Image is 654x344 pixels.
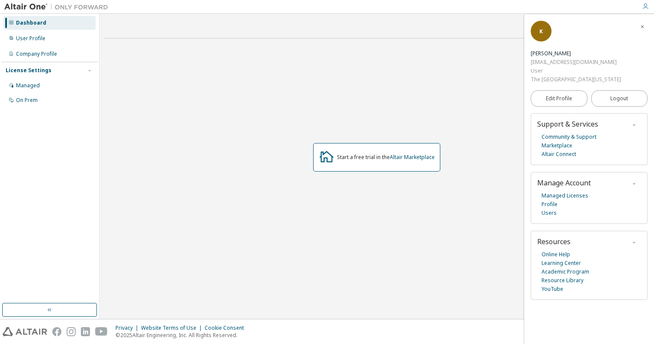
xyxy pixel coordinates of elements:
[542,141,572,150] a: Marketplace
[67,327,76,336] img: instagram.svg
[542,250,570,259] a: Online Help
[542,259,581,268] a: Learning Center
[52,327,61,336] img: facebook.svg
[542,133,596,141] a: Community & Support
[542,268,589,276] a: Academic Program
[337,154,435,161] div: Start a free trial in the
[537,237,571,246] span: Resources
[542,150,576,159] a: Altair Connect
[115,331,249,339] p: © 2025 Altair Engineering, Inc. All Rights Reserved.
[531,67,621,75] div: User
[591,90,648,107] button: Logout
[141,325,205,331] div: Website Terms of Use
[531,49,621,58] div: Kush Pavlicek
[16,97,38,104] div: On Prem
[610,94,628,103] span: Logout
[537,119,598,129] span: Support & Services
[539,28,543,35] span: K
[542,285,563,293] a: YouTube
[81,327,90,336] img: linkedin.svg
[531,58,621,67] div: [EMAIL_ADDRESS][DOMAIN_NAME]
[537,178,591,188] span: Manage Account
[115,325,141,331] div: Privacy
[16,35,45,42] div: User Profile
[546,95,572,102] span: Edit Profile
[531,90,587,107] a: Edit Profile
[16,82,40,89] div: Managed
[16,51,57,57] div: Company Profile
[390,153,435,161] a: Altair Marketplace
[3,327,47,336] img: altair_logo.svg
[6,67,51,74] div: License Settings
[16,19,46,26] div: Dashboard
[542,209,557,217] a: Users
[95,327,108,336] img: youtube.svg
[205,325,249,331] div: Cookie Consent
[531,75,621,84] div: The [GEOGRAPHIC_DATA][US_STATE]
[4,3,112,11] img: Altair One
[542,276,583,285] a: Resource Library
[542,191,588,200] a: Managed Licenses
[542,200,558,209] a: Profile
